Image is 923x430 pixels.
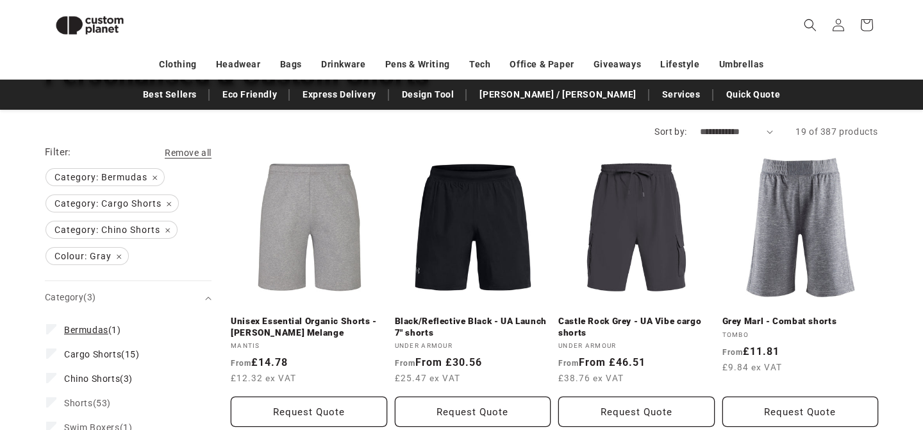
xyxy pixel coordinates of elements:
[64,349,121,359] span: Cargo Shorts
[165,148,212,158] span: Remove all
[280,53,302,76] a: Bags
[296,83,383,106] a: Express Delivery
[469,53,490,76] a: Tech
[395,83,461,106] a: Design Tool
[45,195,179,212] a: Category: Cargo Shorts
[45,145,71,160] h2: Filter:
[45,248,129,264] a: Colour: Gray
[165,145,212,161] a: Remove all
[45,292,96,302] span: Category
[64,398,93,408] span: Shorts
[859,368,923,430] iframe: Chat Widget
[64,397,111,409] span: (53)
[45,5,135,46] img: Custom Planet
[45,169,165,185] a: Category: Bermudas
[64,325,108,335] span: Bermudas
[510,53,574,76] a: Office & Paper
[64,324,121,336] span: (1)
[654,126,686,137] label: Sort by:
[656,83,707,106] a: Services
[216,83,283,106] a: Eco Friendly
[45,281,212,314] summary: Category (3 selected)
[395,316,551,338] a: Black/Reflective Black - UA Launch 7" shorts
[46,221,177,238] span: Category: Chino Shorts
[722,397,879,427] button: Request Quote
[722,316,879,327] a: Grey Marl - Combat shorts
[83,292,96,302] span: (3)
[64,348,140,360] span: (15)
[385,53,450,76] a: Pens & Writing
[64,373,133,384] span: (3)
[796,11,824,39] summary: Search
[45,221,178,238] a: Category: Chino Shorts
[46,169,164,185] span: Category: Bermudas
[594,53,641,76] a: Giveaways
[660,53,699,76] a: Lifestyle
[558,397,715,427] button: Request Quote
[159,53,197,76] a: Clothing
[795,126,878,137] span: 19 of 387 products
[720,83,787,106] a: Quick Quote
[719,53,764,76] a: Umbrellas
[473,83,642,106] a: [PERSON_NAME] / [PERSON_NAME]
[46,195,178,212] span: Category: Cargo Shorts
[321,53,365,76] a: Drinkware
[137,83,203,106] a: Best Sellers
[231,316,387,338] a: Unisex Essential Organic Shorts - [PERSON_NAME] Melange
[46,248,128,264] span: Colour: Gray
[64,374,120,384] span: Chino Shorts
[216,53,261,76] a: Headwear
[231,397,387,427] button: Request Quote
[558,316,715,338] a: Castle Rock Grey - UA Vibe cargo shorts
[395,397,551,427] : Request Quote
